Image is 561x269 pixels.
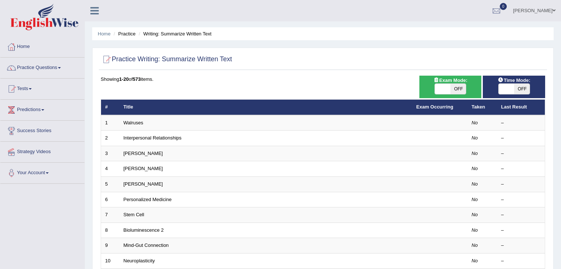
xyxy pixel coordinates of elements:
span: OFF [514,84,530,94]
td: 3 [101,146,120,161]
td: 10 [101,253,120,269]
div: – [501,196,541,203]
div: – [501,242,541,249]
div: – [501,211,541,218]
a: [PERSON_NAME] [124,166,163,171]
td: 2 [101,131,120,146]
a: Exam Occurring [416,104,453,110]
td: 9 [101,238,120,254]
a: Home [98,31,111,37]
a: Your Account [0,163,84,181]
td: 6 [101,192,120,207]
td: 1 [101,115,120,131]
a: [PERSON_NAME] [124,151,163,156]
a: Mind-Gut Connection [124,242,169,248]
a: Success Stories [0,121,84,139]
th: Taken [468,100,497,115]
th: # [101,100,120,115]
div: – [501,165,541,172]
a: Walruses [124,120,143,125]
th: Title [120,100,412,115]
em: No [472,166,478,171]
a: Interpersonal Relationships [124,135,182,141]
span: 0 [500,3,507,10]
div: – [501,181,541,188]
div: – [501,227,541,234]
a: [PERSON_NAME] [124,181,163,187]
div: Show exams occurring in exams [419,76,482,98]
div: – [501,135,541,142]
span: OFF [450,84,466,94]
a: Home [0,37,84,55]
a: Practice Questions [0,58,84,76]
b: 1-20 [119,76,129,82]
td: 4 [101,161,120,177]
div: – [501,120,541,127]
td: 5 [101,177,120,192]
b: 573 [133,76,141,82]
em: No [472,135,478,141]
td: 7 [101,207,120,223]
li: Writing: Summarize Written Text [137,30,211,37]
div: – [501,150,541,157]
em: No [472,212,478,217]
a: Personalized Medicine [124,197,172,202]
h2: Practice Writing: Summarize Written Text [101,54,232,65]
a: Bioluminescence 2 [124,227,164,233]
em: No [472,120,478,125]
td: 8 [101,223,120,238]
span: Exam Mode: [430,76,470,84]
em: No [472,151,478,156]
a: Neuroplasticity [124,258,155,263]
a: Strategy Videos [0,142,84,160]
span: Time Mode: [495,76,533,84]
em: No [472,258,478,263]
em: No [472,181,478,187]
a: Stem Cell [124,212,144,217]
th: Last Result [497,100,545,115]
div: – [501,258,541,265]
div: Showing of items. [101,76,545,83]
em: No [472,242,478,248]
em: No [472,197,478,202]
li: Practice [112,30,135,37]
a: Tests [0,79,84,97]
a: Predictions [0,100,84,118]
em: No [472,227,478,233]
